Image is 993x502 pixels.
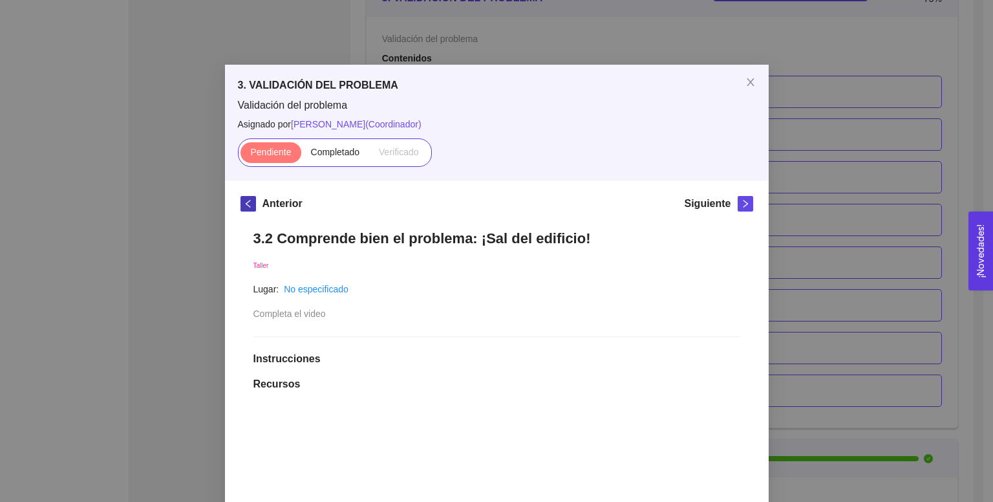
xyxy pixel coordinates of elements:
[968,212,993,290] button: Open Feedback Widget
[238,78,756,93] h5: 3. VALIDACIÓN DEL PROBLEMA
[379,147,418,157] span: Verificado
[253,282,279,296] article: Lugar:
[291,119,422,129] span: [PERSON_NAME] ( Coordinador )
[238,117,756,131] span: Asignado por
[745,77,756,87] span: close
[250,147,291,157] span: Pendiente
[738,199,753,208] span: right
[284,284,348,294] a: No especificado
[311,147,360,157] span: Completado
[684,196,731,212] h5: Siguiente
[240,196,256,212] button: left
[241,199,255,208] span: left
[253,353,740,366] h1: Instrucciones
[262,196,303,212] h5: Anterior
[253,309,326,319] span: Completa el video
[253,230,740,247] h1: 3.2 Comprende bien el problema: ¡Sal del edificio!
[238,98,756,113] span: Validación del problema
[732,65,769,101] button: Close
[738,196,753,212] button: right
[253,262,269,269] span: Taller
[253,378,740,391] h1: Recursos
